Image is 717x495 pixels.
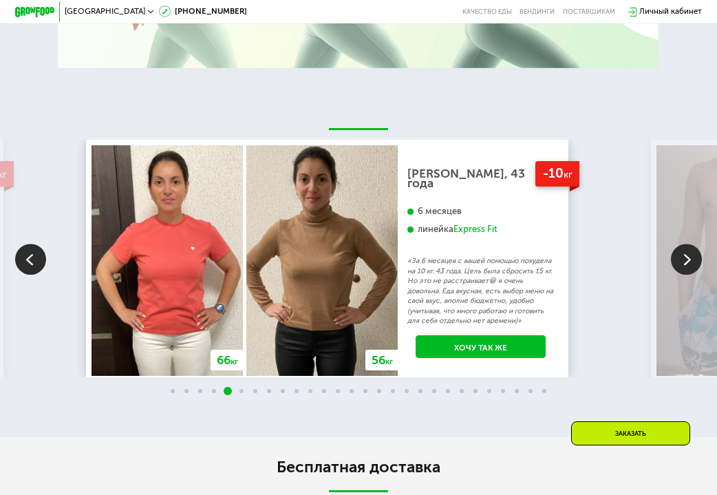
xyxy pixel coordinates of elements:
[416,335,545,358] a: Хочу так же
[231,357,238,366] span: кг
[571,421,690,445] div: Заказать
[211,350,245,370] div: 66
[65,8,145,16] span: [GEOGRAPHIC_DATA]
[365,350,400,370] div: 56
[407,224,554,235] div: линейка
[407,256,554,326] p: «За 6 месяцев с вашей помощью похудела на 10 кг. 43 года. Цель была сбросить 15 кг. Но это не рас...
[159,6,247,17] a: [PHONE_NUMBER]
[80,457,637,477] h2: Бесплатная доставка
[520,8,555,16] a: Вендинги
[671,244,702,275] img: Slide right
[462,8,512,16] a: Качество еды
[407,169,554,189] div: [PERSON_NAME], 43 года
[407,206,554,218] div: 6 месяцев
[385,357,393,366] span: кг
[564,169,572,180] span: кг
[453,224,497,235] div: Express Fit
[639,6,702,17] div: Личный кабинет
[15,244,46,275] img: Slide left
[535,161,579,187] div: -10
[563,8,615,16] div: поставщикам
